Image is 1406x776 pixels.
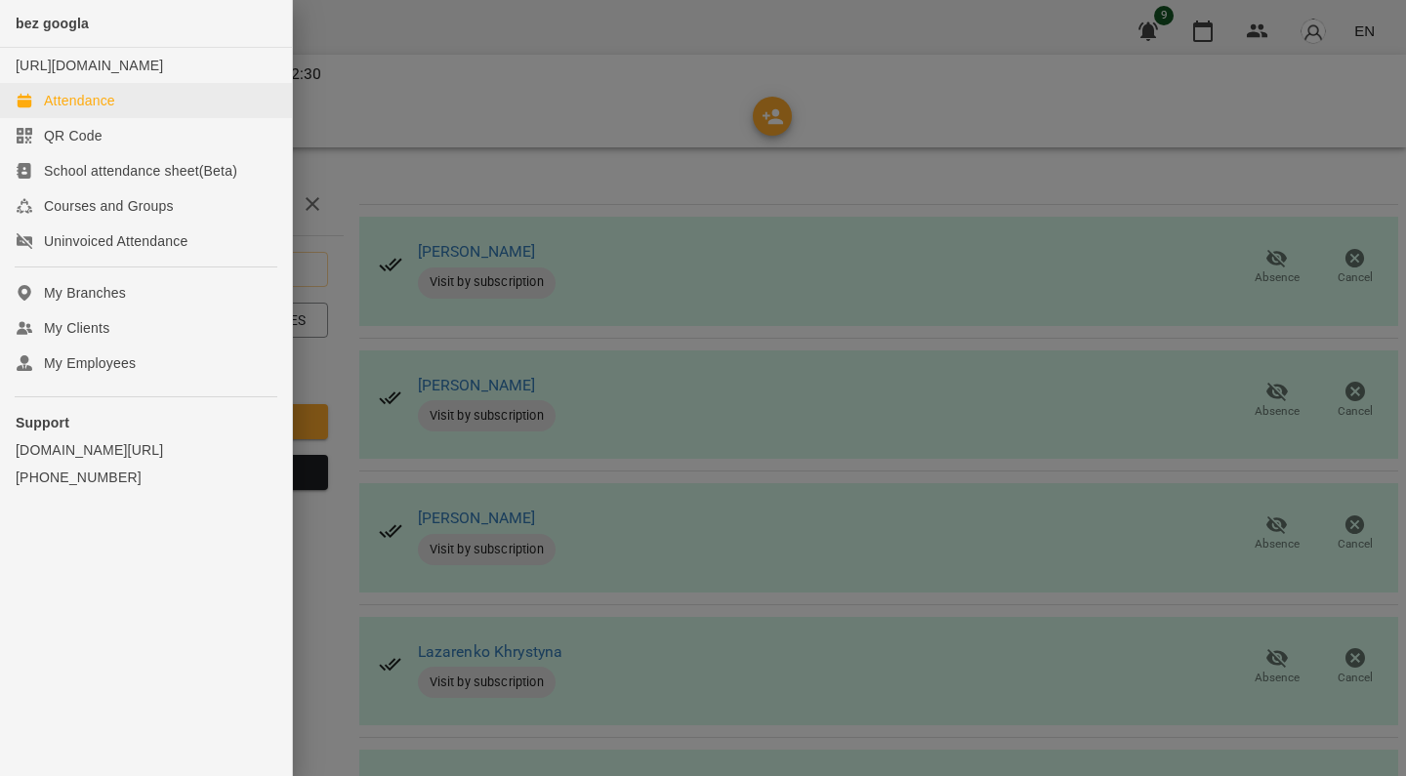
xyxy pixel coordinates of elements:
a: [DOMAIN_NAME][URL] [16,440,276,460]
div: Courses and Groups [44,196,174,216]
div: QR Code [44,126,103,145]
span: bez googla [16,16,89,31]
div: Uninvoiced Attendance [44,231,187,251]
a: [PHONE_NUMBER] [16,468,276,487]
p: Support [16,413,276,432]
div: My Employees [44,353,136,373]
div: My Branches [44,283,126,303]
div: School attendance sheet(Beta) [44,161,237,181]
div: My Clients [44,318,109,338]
div: Attendance [44,91,115,110]
a: [URL][DOMAIN_NAME] [16,58,163,73]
